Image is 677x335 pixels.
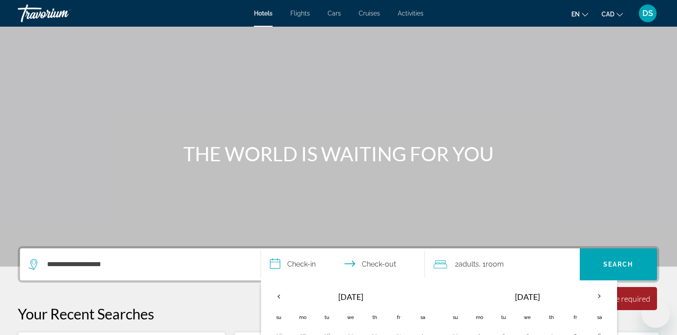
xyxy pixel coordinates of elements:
[18,305,659,323] p: Your Recent Searches
[18,2,107,25] a: Travorium
[455,258,479,271] span: 2
[425,248,580,280] button: Travelers: 2 adults, 0 children
[479,258,504,271] span: , 1
[291,286,411,307] th: [DATE]
[636,4,659,23] button: User Menu
[254,10,273,17] a: Hotels
[328,10,341,17] a: Cars
[486,260,504,268] span: Room
[571,8,588,20] button: Change language
[398,10,424,17] a: Activities
[359,10,380,17] a: Cruises
[267,286,291,307] button: Previous month
[290,10,310,17] a: Flights
[459,260,479,268] span: Adults
[20,248,657,280] div: Search widget
[602,11,614,18] span: CAD
[641,299,670,328] iframe: Кнопка запуска окна обмена сообщениями
[46,258,247,271] input: Search hotel destination
[261,248,425,280] button: Select check in and out date
[642,9,653,18] span: DS
[172,142,505,165] h1: THE WORLD IS WAITING FOR YOU
[587,286,611,307] button: Next month
[602,8,623,20] button: Change currency
[571,11,580,18] span: en
[580,248,657,280] button: Search
[467,286,587,307] th: [DATE]
[603,261,633,268] span: Search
